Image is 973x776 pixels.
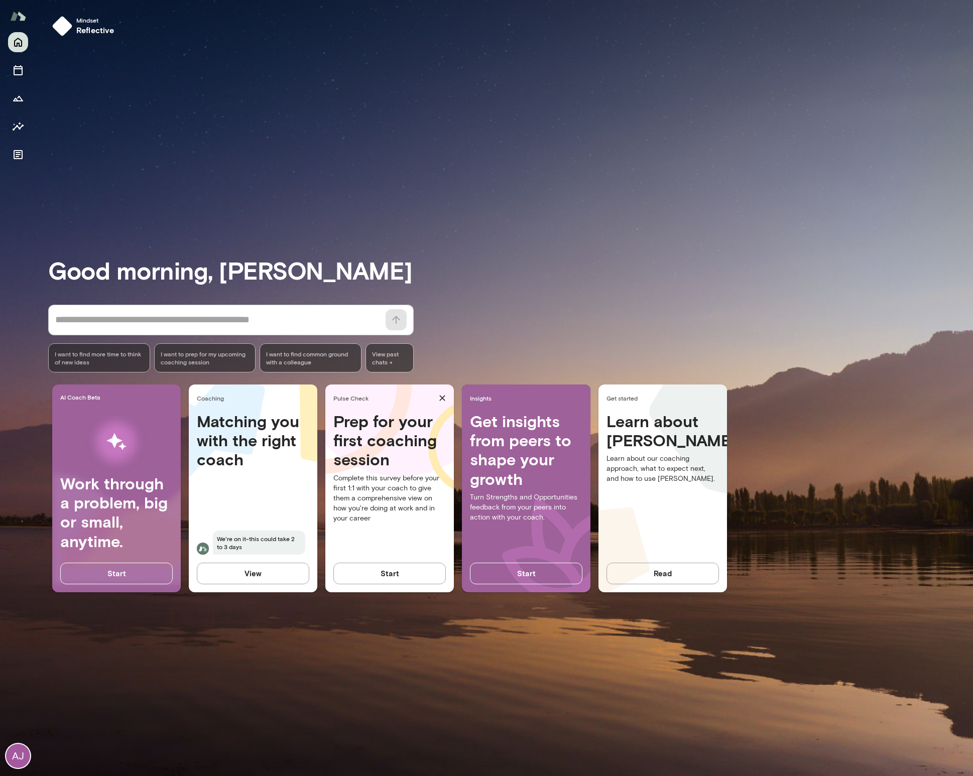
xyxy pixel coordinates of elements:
span: I want to find more time to think of new ideas [55,350,144,366]
span: Get started [606,394,723,402]
h3: Good morning, [PERSON_NAME] [48,256,973,284]
button: Insights [8,116,28,137]
h6: reflective [76,24,114,36]
img: AI Workflows [72,410,161,474]
h4: Work through a problem, big or small, anytime. [60,474,173,551]
span: Mindset [76,16,114,24]
h4: Prep for your first coaching session [333,412,446,469]
span: I want to prep for my upcoming coaching session [161,350,250,366]
p: Learn about our coaching approach, what to expect next, and how to use [PERSON_NAME]. [606,454,719,484]
button: Mindsetreflective [48,12,123,40]
h4: Get insights from peers to shape your growth [470,412,582,489]
span: Pulse Check [333,394,435,402]
button: Read [606,563,719,584]
button: Growth Plan [8,88,28,108]
div: I want to find common ground with a colleague [260,343,361,372]
button: Start [60,563,173,584]
img: mindset [52,16,72,36]
span: I want to find common ground with a colleague [266,350,355,366]
span: We're on it-this could take 2 to 3 days [213,531,305,555]
div: I want to prep for my upcoming coaching session [154,343,256,372]
button: Start [333,563,446,584]
div: AJ [6,744,30,768]
button: Start [470,563,582,584]
h4: Matching you with the right coach [197,412,309,469]
span: AI Coach Beta [60,393,177,401]
button: Documents [8,145,28,165]
h4: Learn about [PERSON_NAME] [606,412,719,450]
span: View past chats -> [366,343,414,372]
button: Home [8,32,28,52]
p: Turn Strengths and Opportunities feedback from your peers into action with your coach. [470,492,582,523]
div: I want to find more time to think of new ideas [48,343,150,372]
button: Sessions [8,60,28,80]
button: View [197,563,309,584]
img: Mento [10,7,26,26]
span: Insights [470,394,586,402]
span: Coaching [197,394,313,402]
p: Complete this survey before your first 1:1 with your coach to give them a comprehensive view on h... [333,473,446,524]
